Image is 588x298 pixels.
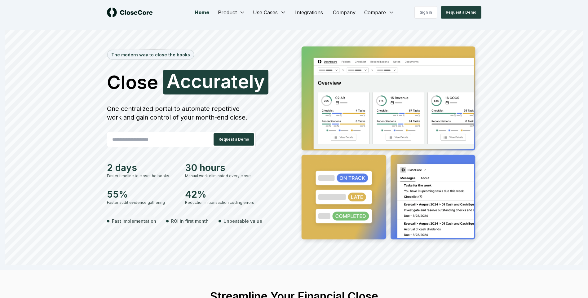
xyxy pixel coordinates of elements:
[190,6,214,19] a: Home
[180,72,191,90] span: c
[221,72,231,91] span: a
[364,9,386,16] span: Compare
[328,6,360,19] a: Company
[185,162,256,173] div: 30 hours
[108,50,194,59] div: The modern way to close the books
[112,218,156,224] span: Fast implementation
[166,72,180,90] span: A
[218,9,237,16] span: Product
[360,6,398,19] button: Compare
[297,42,481,246] img: Jumbotron
[223,218,262,224] span: Unbeatable value
[249,72,254,91] span: l
[107,189,178,200] div: 55%
[171,218,209,224] span: ROI in first month
[107,104,256,122] div: One centralized portal to automate repetitive work and gain control of your month-end close.
[414,6,437,19] a: Sign in
[249,6,290,19] button: Use Cases
[231,72,238,91] span: t
[290,6,328,19] a: Integrations
[253,9,278,16] span: Use Cases
[214,6,249,19] button: Product
[107,173,178,179] div: Faster timeline to close the books
[107,162,178,173] div: 2 days
[238,72,249,91] span: e
[185,200,256,205] div: Reduction in transaction coding errors
[254,72,265,91] span: y
[107,73,158,91] span: Close
[213,72,221,91] span: r
[441,6,481,19] button: Request a Demo
[185,189,256,200] div: 42%
[191,72,201,90] span: c
[201,72,213,90] span: u
[185,173,256,179] div: Manual work eliminated every close
[214,133,254,146] button: Request a Demo
[107,200,178,205] div: Faster audit evidence gathering
[107,7,153,17] img: logo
